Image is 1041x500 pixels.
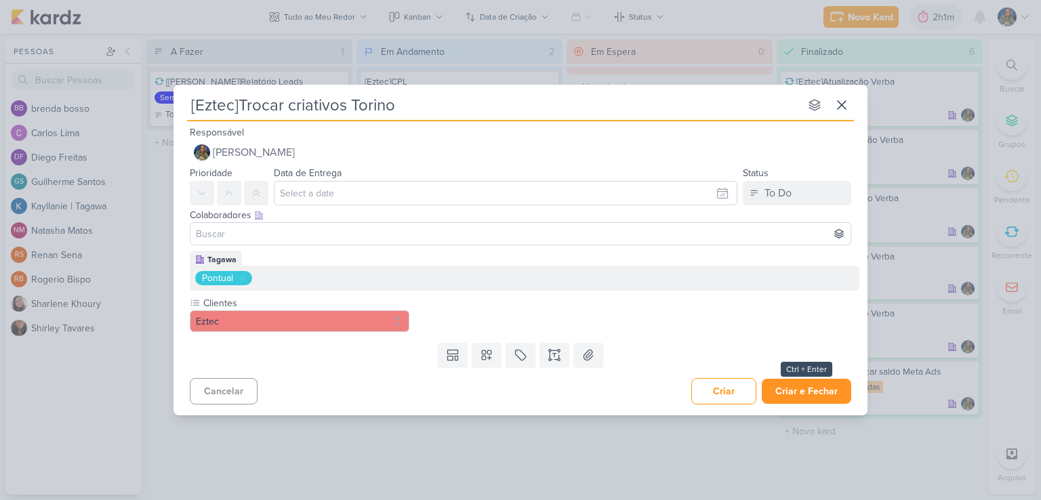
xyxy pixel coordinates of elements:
input: Buscar [193,226,848,242]
div: Tagawa [207,253,237,266]
button: Criar e Fechar [762,379,851,404]
input: Select a date [274,181,737,205]
button: To Do [743,181,851,205]
label: Prioridade [190,167,232,179]
button: [PERSON_NAME] [190,140,851,165]
label: Data de Entrega [274,167,342,179]
button: Cancelar [190,378,258,404]
button: Criar [691,378,756,404]
label: Status [743,167,769,179]
div: Pontual [202,271,233,285]
span: [PERSON_NAME] [213,144,295,161]
div: Ctrl + Enter [781,362,832,377]
div: To Do [764,185,792,201]
label: Responsável [190,127,244,138]
img: Isabella Gutierres [194,144,210,161]
label: Clientes [202,296,409,310]
input: Kard Sem Título [187,93,800,117]
button: Eztec [190,310,409,332]
div: Colaboradores [190,208,851,222]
